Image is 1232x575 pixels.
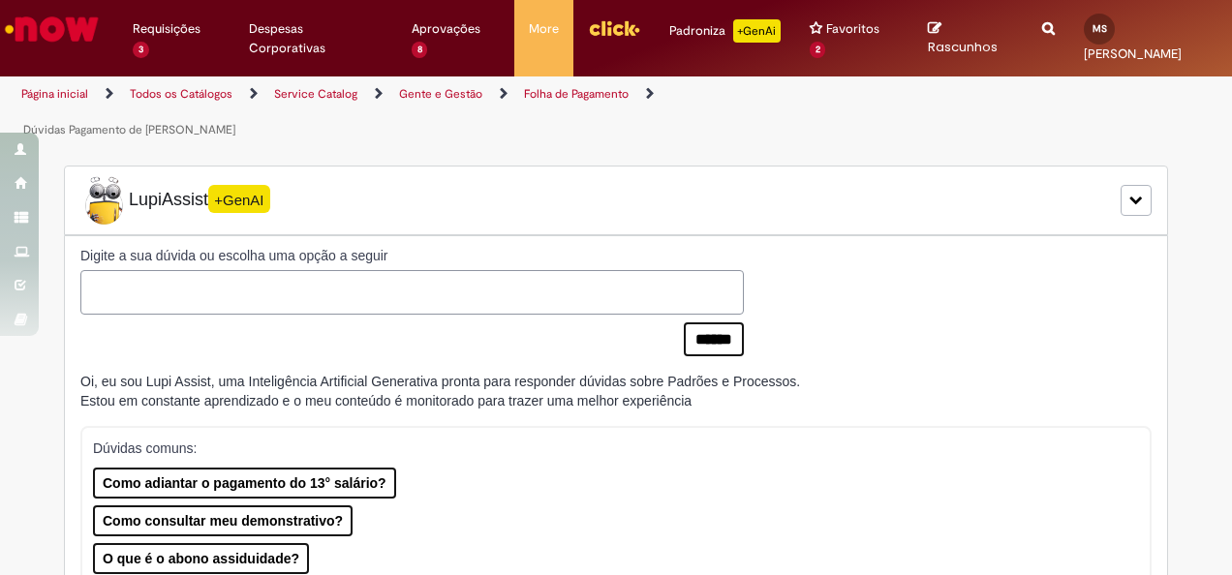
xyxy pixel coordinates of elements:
[928,38,998,56] span: Rascunhos
[93,505,353,536] button: Como consultar meu demonstrativo?
[412,42,428,58] span: 8
[669,19,781,43] div: Padroniza
[23,122,235,137] a: Dúvidas Pagamento de [PERSON_NAME]
[80,176,270,225] span: LupiAssist
[21,86,88,102] a: Página inicial
[80,246,744,265] label: Digite a sua dúvida ou escolha uma opção a seguir
[133,42,149,58] span: 3
[93,543,309,574] button: O que é o abono assiduidade?
[93,468,396,499] button: Como adiantar o pagamento do 13° salário?
[133,19,200,39] span: Requisições
[810,42,826,58] span: 2
[274,86,357,102] a: Service Catalog
[249,19,383,58] span: Despesas Corporativas
[733,19,781,43] p: +GenAi
[80,372,800,410] div: Oi, eu sou Lupi Assist, uma Inteligência Artificial Generativa pronta para responder dúvidas sobr...
[928,20,1013,56] a: Rascunhos
[208,185,270,213] span: +GenAI
[412,19,480,39] span: Aprovações
[588,14,640,43] img: click_logo_yellow_360x200.png
[1084,45,1182,62] span: [PERSON_NAME]
[826,19,879,39] span: Favoritos
[15,76,807,148] ul: Trilhas de página
[529,19,559,39] span: More
[524,86,629,102] a: Folha de Pagamento
[130,86,232,102] a: Todos os Catálogos
[93,439,1125,458] p: Dúvidas comuns:
[2,10,102,48] img: ServiceNow
[399,86,482,102] a: Gente e Gestão
[1093,22,1107,35] span: MS
[80,176,129,225] img: Lupi
[64,166,1168,235] div: LupiLupiAssist+GenAI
